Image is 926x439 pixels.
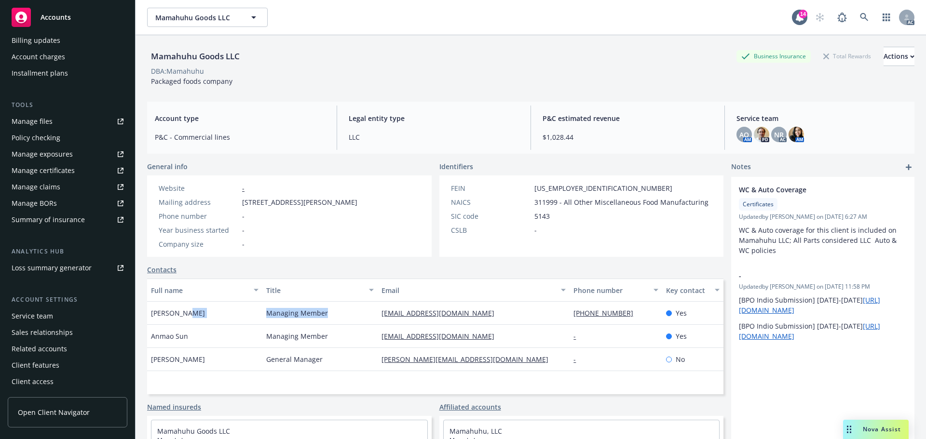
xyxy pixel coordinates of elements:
div: Policy checking [12,130,60,146]
span: - [534,225,537,235]
a: Client access [8,374,127,389]
div: Installment plans [12,66,68,81]
div: 14 [799,10,807,18]
div: Related accounts [12,341,67,357]
span: General info [147,161,188,172]
div: Full name [151,285,248,295]
span: [STREET_ADDRESS][PERSON_NAME] [242,197,357,207]
a: Sales relationships [8,325,127,340]
div: Year business started [159,225,238,235]
button: Key contact [662,279,723,302]
div: Client features [12,358,59,373]
span: Managing Member [266,331,328,341]
a: Service team [8,308,127,324]
div: Mailing address [159,197,238,207]
a: - [242,184,245,193]
a: Summary of insurance [8,212,127,227]
div: Account settings [8,295,127,305]
div: Loss summary generator [12,260,92,276]
div: Website [159,183,238,193]
a: Billing updates [8,33,127,48]
span: Open Client Navigator [18,407,90,417]
button: Mamahuhu Goods LLC [147,8,268,27]
div: Drag to move [843,420,855,439]
a: Named insureds [147,402,201,412]
div: Service team [12,308,53,324]
a: Accounts [8,4,127,31]
span: Account type [155,113,325,123]
span: Legal entity type [349,113,519,123]
div: Tools [8,100,127,110]
a: Installment plans [8,66,127,81]
span: 311999 - All Other Miscellaneous Food Manufacturing [534,197,708,207]
div: Manage certificates [12,163,75,178]
div: Billing updates [12,33,60,48]
span: P&C estimated revenue [543,113,713,123]
span: [PERSON_NAME] [151,308,205,318]
span: Yes [676,331,687,341]
span: General Manager [266,354,323,364]
a: Manage files [8,114,127,129]
button: Actions [884,47,914,66]
span: Mamahuhu Goods LLC [155,13,239,23]
span: - [242,239,245,249]
div: FEIN [451,183,531,193]
span: Anmao Sun [151,331,188,341]
div: Analytics hub [8,247,127,256]
span: - [739,271,882,281]
span: Managing Member [266,308,328,318]
div: Phone number [159,211,238,221]
a: Manage claims [8,179,127,195]
a: - [573,332,584,341]
span: Service team [736,113,907,123]
p: [BPO Indio Submission] [DATE]-[DATE] [739,321,907,341]
a: Mamahuhu Goods LLC [157,426,230,436]
div: Manage BORs [12,196,57,211]
a: Account charges [8,49,127,65]
div: Summary of insurance [12,212,85,227]
div: NAICS [451,197,531,207]
button: Email [378,279,570,302]
span: WC & Auto Coverage [739,185,882,195]
div: Key contact [666,285,709,295]
div: Total Rewards [818,50,876,62]
span: P&C - Commercial lines [155,132,325,142]
div: Email [381,285,555,295]
span: Yes [676,308,687,318]
span: Nova Assist [863,425,901,433]
div: CSLB [451,225,531,235]
div: SIC code [451,211,531,221]
a: Report a Bug [832,8,852,27]
div: Mamahuhu Goods LLC [147,50,244,63]
a: Affiliated accounts [439,402,501,412]
span: Identifiers [439,161,473,172]
span: - [242,211,245,221]
span: - [242,225,245,235]
p: [BPO Indio Submission] [DATE]-[DATE] [739,295,907,315]
a: Manage exposures [8,146,127,162]
div: Title [266,285,363,295]
a: - [573,355,584,364]
span: 5143 [534,211,550,221]
div: Company size [159,239,238,249]
span: WC & Auto coverage for this client is included on Mamahuhu LLC; All Parts considered LLC Auto & W... [739,226,899,255]
a: add [903,161,914,173]
span: Packaged foods company [151,77,232,86]
span: Accounts [41,13,71,21]
div: Sales relationships [12,325,73,340]
span: Updated by [PERSON_NAME] on [DATE] 11:58 PM [739,282,907,291]
span: No [676,354,685,364]
img: photo [754,127,769,142]
a: [PHONE_NUMBER] [573,308,641,318]
div: Business Insurance [736,50,811,62]
span: Updated by [PERSON_NAME] on [DATE] 6:27 AM [739,213,907,221]
a: Manage certificates [8,163,127,178]
a: Client features [8,358,127,373]
a: Mamahuhu, LLC [449,426,502,436]
div: Manage claims [12,179,60,195]
span: NR [774,130,784,140]
div: DBA: Mamahuhu [151,66,204,76]
span: Notes [731,161,751,173]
